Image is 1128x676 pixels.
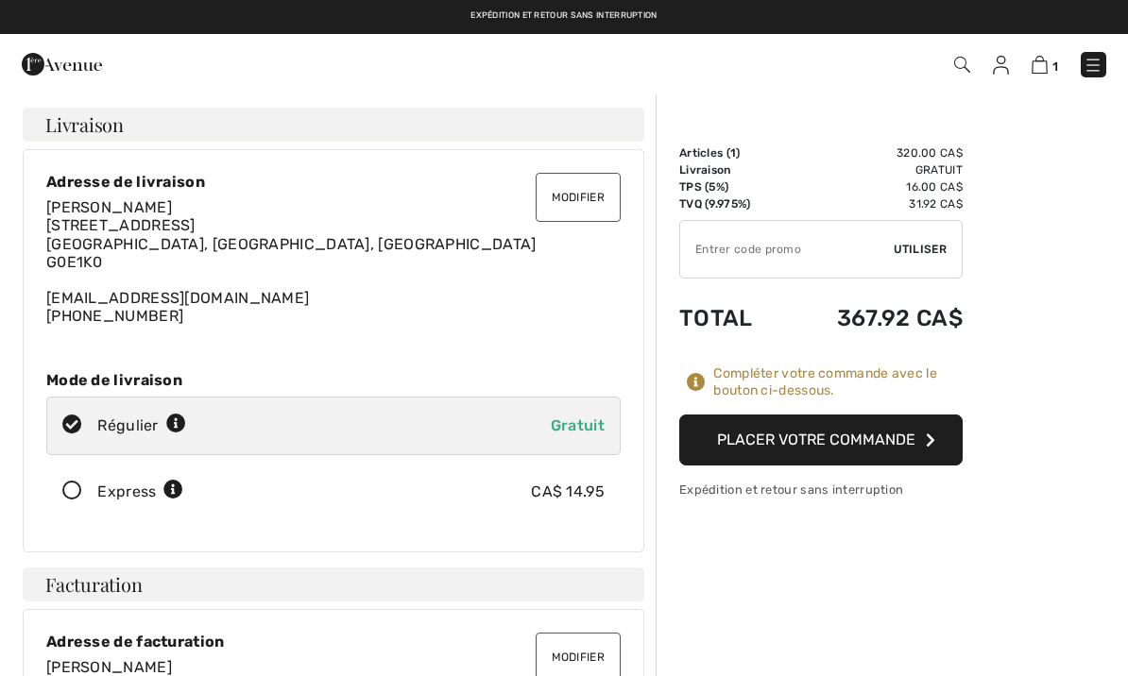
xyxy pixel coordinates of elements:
span: [PERSON_NAME] [46,658,172,676]
td: TPS (5%) [679,178,783,195]
div: Express [97,481,183,503]
td: Articles ( ) [679,144,783,161]
a: 1ère Avenue [22,54,102,72]
img: Menu [1084,56,1102,75]
img: Mes infos [993,56,1009,75]
td: 367.92 CA$ [783,286,963,350]
button: Modifier [536,173,621,222]
img: 1ère Avenue [22,45,102,83]
button: Placer votre commande [679,414,963,465]
img: Recherche [954,57,970,73]
img: Panier d'achat [1032,56,1048,74]
span: Utiliser [894,241,947,258]
div: Adresse de livraison [46,173,621,191]
td: Gratuit [783,161,963,178]
div: Adresse de facturation [46,633,621,651]
div: Compléter votre commande avec le bouton ci-dessous. [713,365,963,399]
div: Mode de livraison [46,371,621,389]
span: Gratuit [551,416,605,434]
span: [STREET_ADDRESS] [GEOGRAPHIC_DATA], [GEOGRAPHIC_DATA], [GEOGRAPHIC_DATA] G0E1K0 [46,216,537,270]
td: Total [679,286,783,350]
div: Régulier [97,414,186,437]
td: 16.00 CA$ [783,178,963,195]
td: 31.92 CA$ [783,195,963,212]
span: Facturation [45,575,143,594]
div: Expédition et retour sans interruption [679,481,963,499]
div: [EMAIL_ADDRESS][DOMAIN_NAME] [46,198,621,325]
td: TVQ (9.975%) [679,195,783,212]
span: 1 [730,146,736,160]
span: Livraison [45,115,124,134]
span: [PERSON_NAME] [46,198,172,216]
td: Livraison [679,161,783,178]
a: [PHONE_NUMBER] [46,307,183,325]
span: 1 [1052,59,1058,74]
div: CA$ 14.95 [531,481,605,503]
input: Code promo [680,221,894,278]
td: 320.00 CA$ [783,144,963,161]
a: 1 [1032,53,1058,76]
